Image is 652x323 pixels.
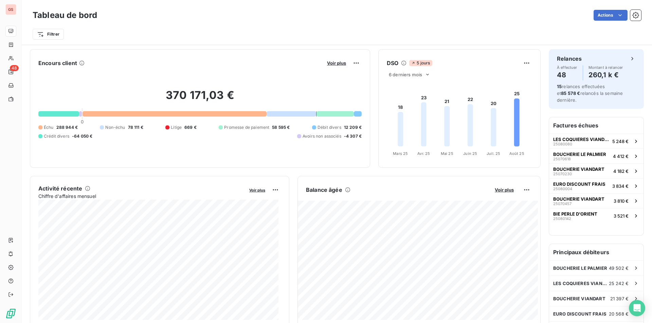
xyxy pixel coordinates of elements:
[56,124,78,130] span: 288 944 €
[318,124,341,130] span: Débit divers
[171,124,182,130] span: Litige
[553,137,610,142] span: LES COQUIERES VIANDES
[557,84,623,103] span: relances effectuées et relancés la semaine dernière.
[557,69,577,80] h4: 48
[549,244,644,260] h6: Principaux débiteurs
[463,151,477,156] tspan: Juin 25
[549,117,644,134] h6: Factures échues
[553,265,607,271] span: BOUCHERIE LE PALMIER
[493,187,516,193] button: Voir plus
[610,296,629,301] span: 21 397 €
[557,84,562,89] span: 15
[588,65,623,69] span: Montant à relancer
[549,134,644,148] button: LES COQUIERES VIANDES250800805 248 €
[553,311,606,317] span: EURO DISCOUNT FRAIS
[553,181,605,187] span: EURO DISCOUNT FRAIS
[549,178,644,193] button: EURO DISCOUNT FRAIS250800043 834 €
[553,166,604,172] span: BOUCHERIE VIANDART
[561,90,580,96] span: 85 578 €
[33,29,64,40] button: Filtrer
[393,151,408,156] tspan: Mars 25
[38,193,244,200] span: Chiffre d'affaires mensuel
[553,142,572,146] span: 25080080
[609,265,629,271] span: 49 502 €
[557,55,582,63] h6: Relances
[629,300,645,316] div: Open Intercom Messenger
[509,151,524,156] tspan: Août 25
[612,139,629,144] span: 5 248 €
[553,281,609,286] span: LES COQUIERES VIANDES
[327,60,346,66] span: Voir plus
[10,65,19,71] span: 48
[344,133,362,139] span: -4 307 €
[306,186,342,194] h6: Balance âgée
[553,152,606,157] span: BOUCHERIE LE PALMIER
[549,193,644,208] button: BOUCHERIE VIANDART250704573 810 €
[128,124,143,130] span: 78 111 €
[5,308,16,319] img: Logo LeanPay
[38,88,362,109] h2: 370 171,03 €
[387,59,398,67] h6: DSO
[612,183,629,189] span: 3 834 €
[588,69,623,80] h4: 260,1 k €
[614,213,629,219] span: 3 521 €
[303,133,341,139] span: Avoirs non associés
[553,157,571,161] span: 25070618
[247,187,267,193] button: Voir plus
[553,172,572,176] span: 25070230
[409,60,432,66] span: 5 jours
[33,9,97,21] h3: Tableau de bord
[441,151,453,156] tspan: Mai 25
[613,154,629,159] span: 4 412 €
[553,187,572,191] span: 25080004
[38,184,82,193] h6: Activité récente
[72,133,92,139] span: -64 050 €
[344,124,362,130] span: 12 209 €
[5,66,16,77] a: 48
[81,119,84,124] span: 0
[5,4,16,15] div: GS
[105,124,125,130] span: Non-échu
[224,124,269,130] span: Promesse de paiement
[613,168,629,174] span: 4 182 €
[184,124,197,130] span: 669 €
[549,148,644,163] button: BOUCHERIE LE PALMIER250706184 412 €
[44,133,69,139] span: Crédit divers
[272,124,290,130] span: 58 595 €
[495,187,514,193] span: Voir plus
[553,217,571,221] span: 25080142
[553,211,597,217] span: BIE PERLE D'ORIENT
[549,163,644,178] button: BOUCHERIE VIANDART250702304 182 €
[549,208,644,223] button: BIE PERLE D'ORIENT250801423 521 €
[38,59,77,67] h6: Encours client
[44,124,54,130] span: Échu
[389,72,422,77] span: 6 derniers mois
[609,311,629,317] span: 20 568 €
[557,65,577,69] span: À effectuer
[249,188,265,193] span: Voir plus
[325,60,348,66] button: Voir plus
[553,202,572,206] span: 25070457
[594,10,628,21] button: Actions
[487,151,500,156] tspan: Juil. 25
[417,151,430,156] tspan: Avr. 25
[614,198,629,204] span: 3 810 €
[553,296,605,301] span: BOUCHERIE VIANDART
[553,196,604,202] span: BOUCHERIE VIANDART
[609,281,629,286] span: 25 242 €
